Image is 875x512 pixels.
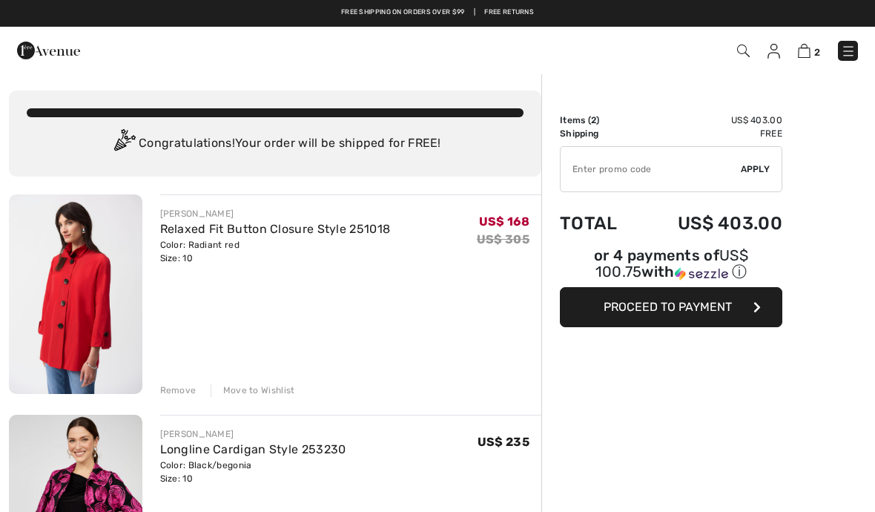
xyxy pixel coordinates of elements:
[160,459,346,485] div: Color: Black/begonia Size: 10
[477,232,529,246] s: US$ 305
[479,214,529,229] span: US$ 168
[160,207,391,220] div: [PERSON_NAME]
[484,7,534,18] a: Free Returns
[560,249,782,282] div: or 4 payments of with
[741,163,770,176] span: Apply
[560,198,638,249] td: Total
[798,42,820,59] a: 2
[17,36,80,65] img: 1ère Avenue
[737,45,750,57] img: Search
[604,300,732,314] span: Proceed to Payment
[17,42,80,56] a: 1ère Avenue
[591,115,596,125] span: 2
[474,7,475,18] span: |
[638,114,782,127] td: US$ 403.00
[561,147,741,191] input: Promo code
[160,238,391,265] div: Color: Radiant red Size: 10
[9,194,142,394] img: Relaxed Fit Button Closure Style 251018
[478,435,529,449] span: US$ 235
[109,129,139,159] img: Congratulation2.svg
[160,222,391,236] a: Relaxed Fit Button Closure Style 251018
[341,7,465,18] a: Free shipping on orders over $99
[560,287,782,327] button: Proceed to Payment
[560,249,782,287] div: or 4 payments ofUS$ 100.75withSezzle Click to learn more about Sezzle
[160,427,346,441] div: [PERSON_NAME]
[841,44,856,59] img: Menu
[638,127,782,140] td: Free
[767,44,780,59] img: My Info
[160,384,197,397] div: Remove
[560,127,638,140] td: Shipping
[798,44,810,58] img: Shopping Bag
[675,267,728,280] img: Sezzle
[160,442,346,456] a: Longline Cardigan Style 253230
[560,114,638,127] td: Items ( )
[211,384,295,397] div: Move to Wishlist
[595,246,748,280] span: US$ 100.75
[27,129,524,159] div: Congratulations! Your order will be shipped for FREE!
[814,47,820,58] span: 2
[638,198,782,249] td: US$ 403.00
